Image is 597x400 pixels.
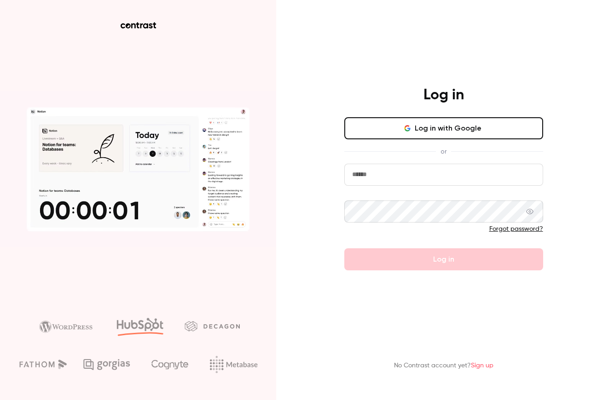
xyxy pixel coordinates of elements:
h4: Log in [423,86,464,104]
button: Log in with Google [344,117,543,139]
span: or [436,147,451,156]
a: Sign up [471,362,493,369]
img: decagon [185,321,240,331]
p: No Contrast account yet? [394,361,493,371]
a: Forgot password? [489,226,543,232]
